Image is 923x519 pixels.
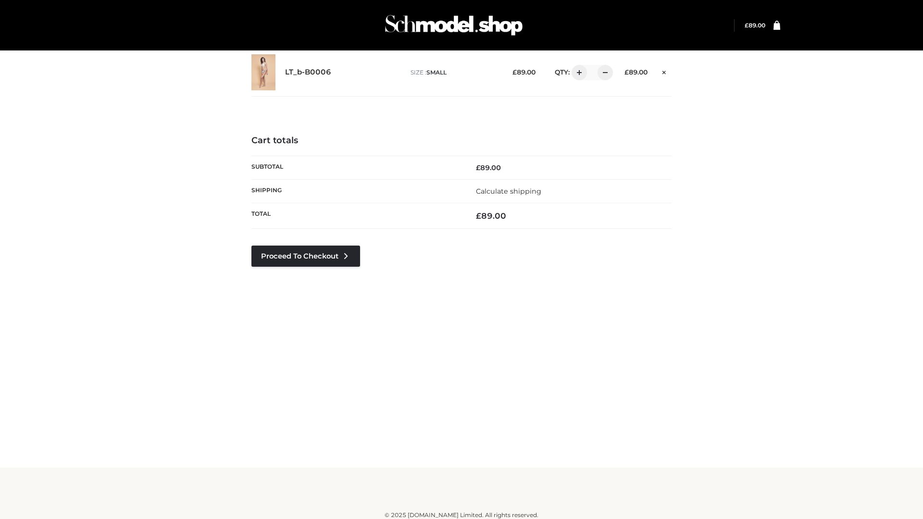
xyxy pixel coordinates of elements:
th: Total [251,203,461,229]
a: Calculate shipping [476,187,541,196]
span: £ [476,163,480,172]
bdi: 89.00 [476,163,501,172]
a: Proceed to Checkout [251,246,360,267]
span: £ [476,211,481,221]
h4: Cart totals [251,136,672,146]
span: SMALL [426,69,447,76]
span: £ [624,68,629,76]
th: Subtotal [251,156,461,179]
a: LT_b-B0006 [285,68,331,77]
div: QTY: [545,65,610,80]
a: £89.00 [745,22,765,29]
p: size : [411,68,498,77]
bdi: 89.00 [745,22,765,29]
span: £ [745,22,748,29]
bdi: 89.00 [624,68,648,76]
bdi: 89.00 [476,211,506,221]
img: Schmodel Admin 964 [382,6,526,44]
span: £ [512,68,517,76]
bdi: 89.00 [512,68,536,76]
a: Remove this item [657,65,672,77]
th: Shipping [251,179,461,203]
